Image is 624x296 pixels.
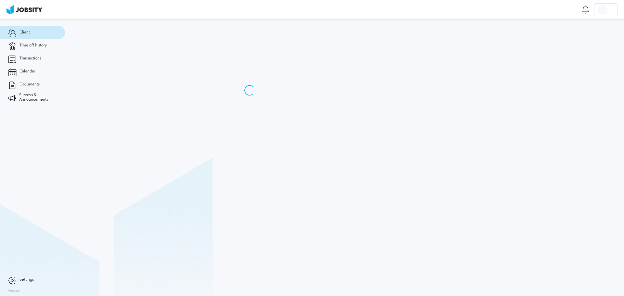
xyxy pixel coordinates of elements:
[19,30,30,35] span: Client
[19,277,34,282] span: Settings
[19,56,41,61] span: Transactions
[6,5,42,14] img: ab4bad089aa723f57921c736e9817d99.png
[19,82,40,87] span: Documents
[19,43,47,48] span: Time off history
[8,289,20,293] label: Version:
[19,69,35,74] span: Calendar
[19,93,57,102] span: Surveys & Announcements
